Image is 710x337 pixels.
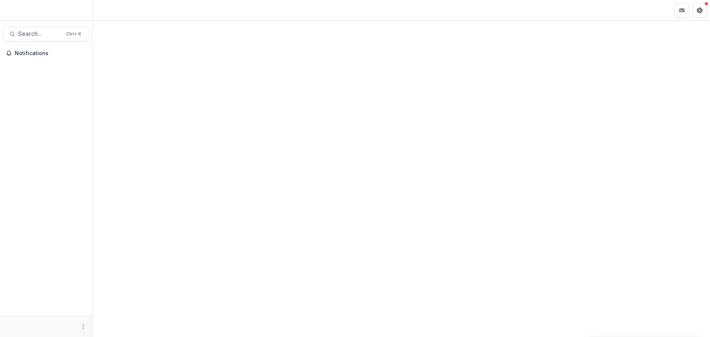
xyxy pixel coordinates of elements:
[18,30,62,37] span: Search...
[79,322,88,331] button: More
[95,5,127,16] nav: breadcrumb
[15,50,86,57] span: Notifications
[692,3,707,18] button: Get Help
[674,3,689,18] button: Partners
[3,47,89,59] button: Notifications
[3,27,89,41] button: Search...
[65,30,83,38] div: Ctrl + K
